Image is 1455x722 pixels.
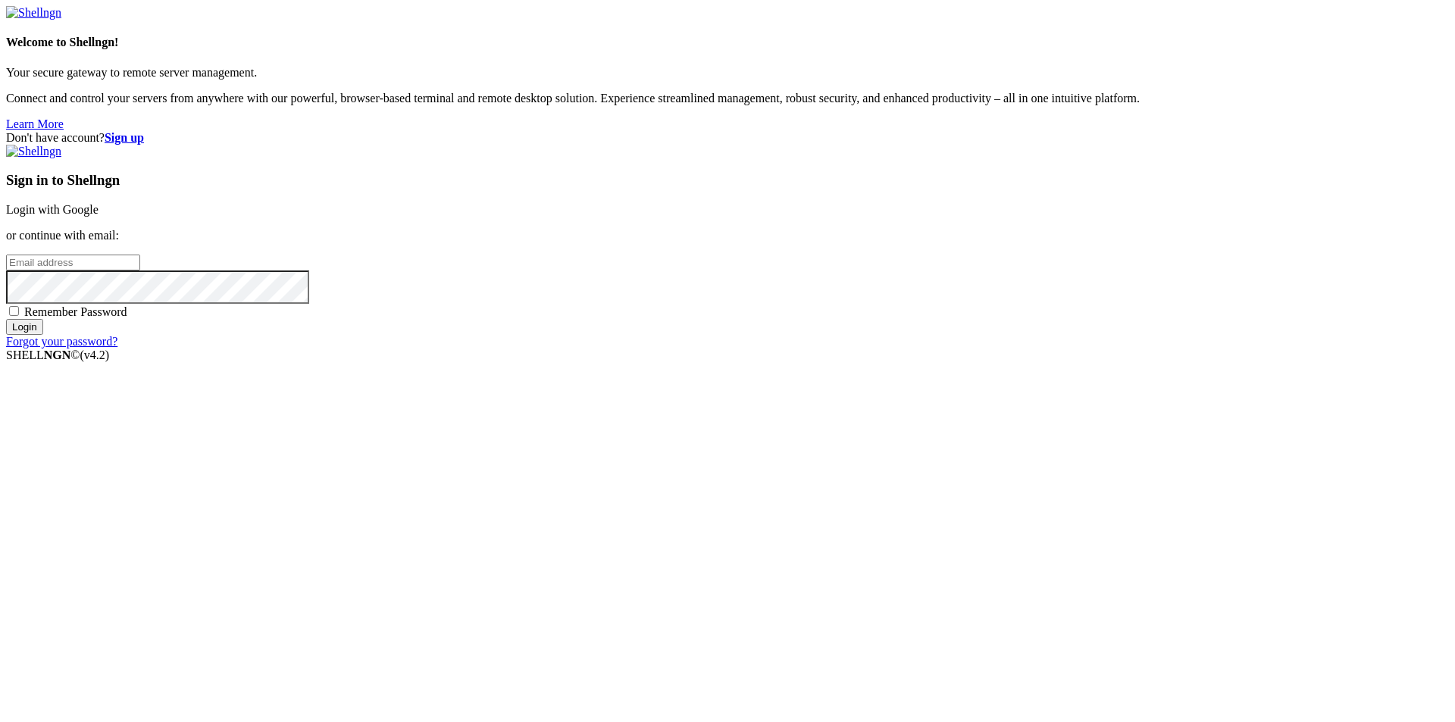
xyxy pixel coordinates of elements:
img: Shellngn [6,145,61,158]
p: Connect and control your servers from anywhere with our powerful, browser-based terminal and remo... [6,92,1449,105]
h3: Sign in to Shellngn [6,172,1449,189]
a: Learn More [6,117,64,130]
p: or continue with email: [6,229,1449,242]
input: Login [6,319,43,335]
p: Your secure gateway to remote server management. [6,66,1449,80]
h4: Welcome to Shellngn! [6,36,1449,49]
span: Remember Password [24,305,127,318]
a: Forgot your password? [6,335,117,348]
b: NGN [44,348,71,361]
span: 4.2.0 [80,348,110,361]
div: Don't have account? [6,131,1449,145]
span: SHELL © [6,348,109,361]
a: Sign up [105,131,144,144]
a: Login with Google [6,203,99,216]
input: Email address [6,255,140,270]
input: Remember Password [9,306,19,316]
img: Shellngn [6,6,61,20]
